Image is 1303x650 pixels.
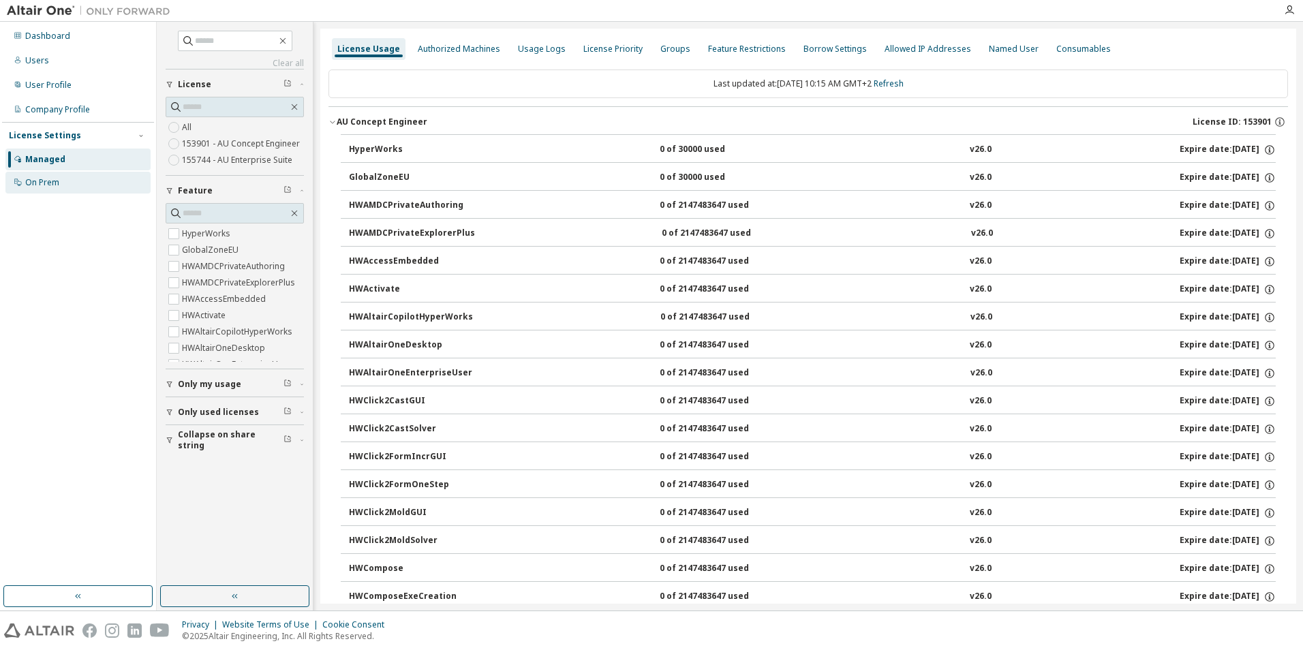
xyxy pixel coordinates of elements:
[418,44,500,55] div: Authorized Machines
[583,44,643,55] div: License Priority
[182,275,298,291] label: HWAMDCPrivateExplorerPlus
[166,369,304,399] button: Only my usage
[349,479,472,491] div: HWClick2FormOneStep
[349,423,472,435] div: HWClick2CastSolver
[660,395,782,407] div: 0 of 2147483647 used
[1180,228,1276,240] div: Expire date: [DATE]
[349,470,1276,500] button: HWClick2FormOneStep0 of 2147483647 usedv26.0Expire date:[DATE]
[182,258,288,275] label: HWAMDCPrivateAuthoring
[349,330,1276,360] button: HWAltairOneDesktop0 of 2147483647 usedv26.0Expire date:[DATE]
[970,451,992,463] div: v26.0
[660,144,782,156] div: 0 of 30000 used
[25,177,59,188] div: On Prem
[885,44,971,55] div: Allowed IP Addresses
[970,423,992,435] div: v26.0
[970,339,992,352] div: v26.0
[82,623,97,638] img: facebook.svg
[166,69,304,99] button: License
[349,535,472,547] div: HWClick2MoldSolver
[182,324,295,340] label: HWAltairCopilotHyperWorks
[660,479,782,491] div: 0 of 2147483647 used
[1180,339,1276,352] div: Expire date: [DATE]
[1180,283,1276,296] div: Expire date: [DATE]
[970,144,992,156] div: v26.0
[1180,172,1276,184] div: Expire date: [DATE]
[970,535,992,547] div: v26.0
[178,429,283,451] span: Collapse on share string
[1180,395,1276,407] div: Expire date: [DATE]
[1180,535,1276,547] div: Expire date: [DATE]
[970,256,992,268] div: v26.0
[283,185,292,196] span: Clear filter
[349,303,1276,332] button: HWAltairCopilotHyperWorks0 of 2147483647 usedv26.0Expire date:[DATE]
[349,144,472,156] div: HyperWorks
[660,339,782,352] div: 0 of 2147483647 used
[349,219,1276,249] button: HWAMDCPrivateExplorerPlus0 of 2147483647 usedv26.0Expire date:[DATE]
[1180,451,1276,463] div: Expire date: [DATE]
[178,407,259,418] span: Only used licenses
[337,117,427,127] div: AU Concept Engineer
[1180,591,1276,603] div: Expire date: [DATE]
[1056,44,1111,55] div: Consumables
[4,623,74,638] img: altair_logo.svg
[349,507,472,519] div: HWClick2MoldGUI
[349,498,1276,528] button: HWClick2MoldGUI0 of 2147483647 usedv26.0Expire date:[DATE]
[970,479,992,491] div: v26.0
[150,623,170,638] img: youtube.svg
[349,591,472,603] div: HWComposeExeCreation
[349,339,472,352] div: HWAltairOneDesktop
[283,379,292,390] span: Clear filter
[349,283,472,296] div: HWActivate
[182,307,228,324] label: HWActivate
[182,152,295,168] label: 155744 - AU Enterprise Suite
[970,200,992,212] div: v26.0
[283,79,292,90] span: Clear filter
[1193,117,1272,127] span: License ID: 153901
[166,176,304,206] button: Feature
[25,80,72,91] div: User Profile
[182,291,269,307] label: HWAccessEmbedded
[518,44,566,55] div: Usage Logs
[970,283,992,296] div: v26.0
[25,55,49,66] div: Users
[1180,507,1276,519] div: Expire date: [DATE]
[9,130,81,141] div: License Settings
[660,44,690,55] div: Groups
[970,311,992,324] div: v26.0
[25,154,65,165] div: Managed
[328,69,1288,98] div: Last updated at: [DATE] 10:15 AM GMT+2
[182,356,294,373] label: HWAltairOneEnterpriseUser
[660,256,782,268] div: 0 of 2147483647 used
[874,78,904,89] a: Refresh
[660,172,782,184] div: 0 of 30000 used
[349,247,1276,277] button: HWAccessEmbedded0 of 2147483647 usedv26.0Expire date:[DATE]
[803,44,867,55] div: Borrow Settings
[660,507,782,519] div: 0 of 2147483647 used
[322,619,393,630] div: Cookie Consent
[127,623,142,638] img: linkedin.svg
[283,407,292,418] span: Clear filter
[970,507,992,519] div: v26.0
[182,630,393,642] p: © 2025 Altair Engineering, Inc. All Rights Reserved.
[283,435,292,446] span: Clear filter
[349,191,1276,221] button: HWAMDCPrivateAuthoring0 of 2147483647 usedv26.0Expire date:[DATE]
[7,4,177,18] img: Altair One
[970,367,992,380] div: v26.0
[349,311,473,324] div: HWAltairCopilotHyperWorks
[349,256,472,268] div: HWAccessEmbedded
[182,136,303,152] label: 153901 - AU Concept Engineer
[349,200,472,212] div: HWAMDCPrivateAuthoring
[1180,311,1276,324] div: Expire date: [DATE]
[660,451,782,463] div: 0 of 2147483647 used
[1180,423,1276,435] div: Expire date: [DATE]
[328,107,1288,137] button: AU Concept EngineerLicense ID: 153901
[662,228,784,240] div: 0 of 2147483647 used
[178,379,241,390] span: Only my usage
[337,44,400,55] div: License Usage
[182,119,194,136] label: All
[660,535,782,547] div: 0 of 2147483647 used
[1180,200,1276,212] div: Expire date: [DATE]
[349,414,1276,444] button: HWClick2CastSolver0 of 2147483647 usedv26.0Expire date:[DATE]
[970,563,992,575] div: v26.0
[989,44,1039,55] div: Named User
